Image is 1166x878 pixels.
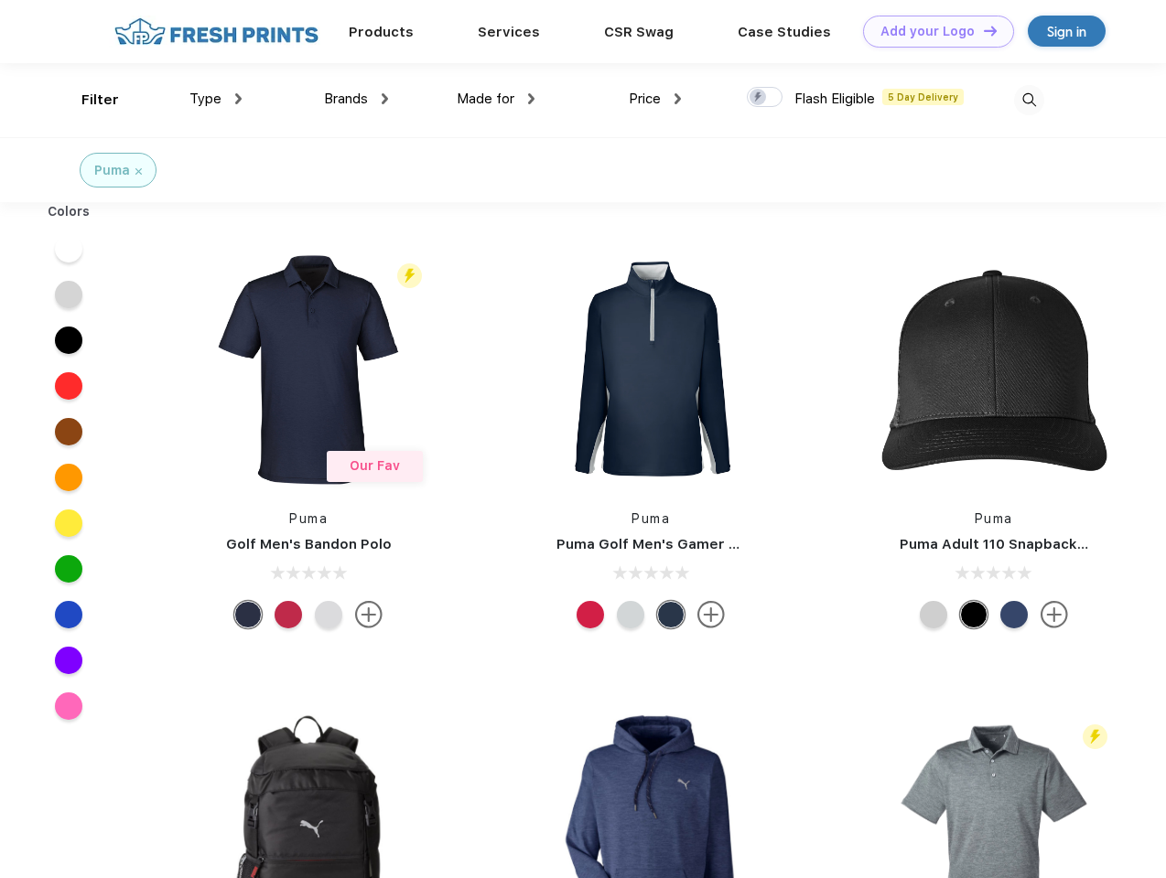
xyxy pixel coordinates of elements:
[528,93,534,104] img: dropdown.png
[872,248,1116,491] img: func=resize&h=266
[577,601,604,628] div: Ski Patrol
[657,601,685,628] div: Navy Blazer
[632,511,670,526] a: Puma
[1083,724,1107,749] img: flash_active_toggle.svg
[617,601,644,628] div: High Rise
[529,248,772,491] img: func=resize&h=266
[1041,601,1068,628] img: more.svg
[697,601,725,628] img: more.svg
[289,511,328,526] a: Puma
[315,601,342,628] div: High Rise
[1028,16,1106,47] a: Sign in
[34,202,104,221] div: Colors
[382,93,388,104] img: dropdown.png
[397,263,422,288] img: flash_active_toggle.svg
[81,90,119,111] div: Filter
[675,93,681,104] img: dropdown.png
[349,24,414,40] a: Products
[109,16,324,48] img: fo%20logo%202.webp
[794,91,875,107] span: Flash Eligible
[350,458,400,473] span: Our Fav
[94,161,130,180] div: Puma
[604,24,674,40] a: CSR Swag
[478,24,540,40] a: Services
[1014,85,1044,115] img: desktop_search.svg
[324,91,368,107] span: Brands
[235,93,242,104] img: dropdown.png
[1047,21,1086,42] div: Sign in
[882,89,964,105] span: 5 Day Delivery
[275,601,302,628] div: Ski Patrol
[960,601,988,628] div: Pma Blk Pma Blk
[629,91,661,107] span: Price
[135,168,142,175] img: filter_cancel.svg
[187,248,430,491] img: func=resize&h=266
[880,24,975,39] div: Add your Logo
[920,601,947,628] div: Quarry Brt Whit
[355,601,383,628] img: more.svg
[457,91,514,107] span: Made for
[1000,601,1028,628] div: Peacoat with Qut Shd
[984,26,997,36] img: DT
[189,91,221,107] span: Type
[556,536,846,552] a: Puma Golf Men's Gamer Golf Quarter-Zip
[975,511,1013,526] a: Puma
[226,536,392,552] a: Golf Men's Bandon Polo
[234,601,262,628] div: Navy Blazer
